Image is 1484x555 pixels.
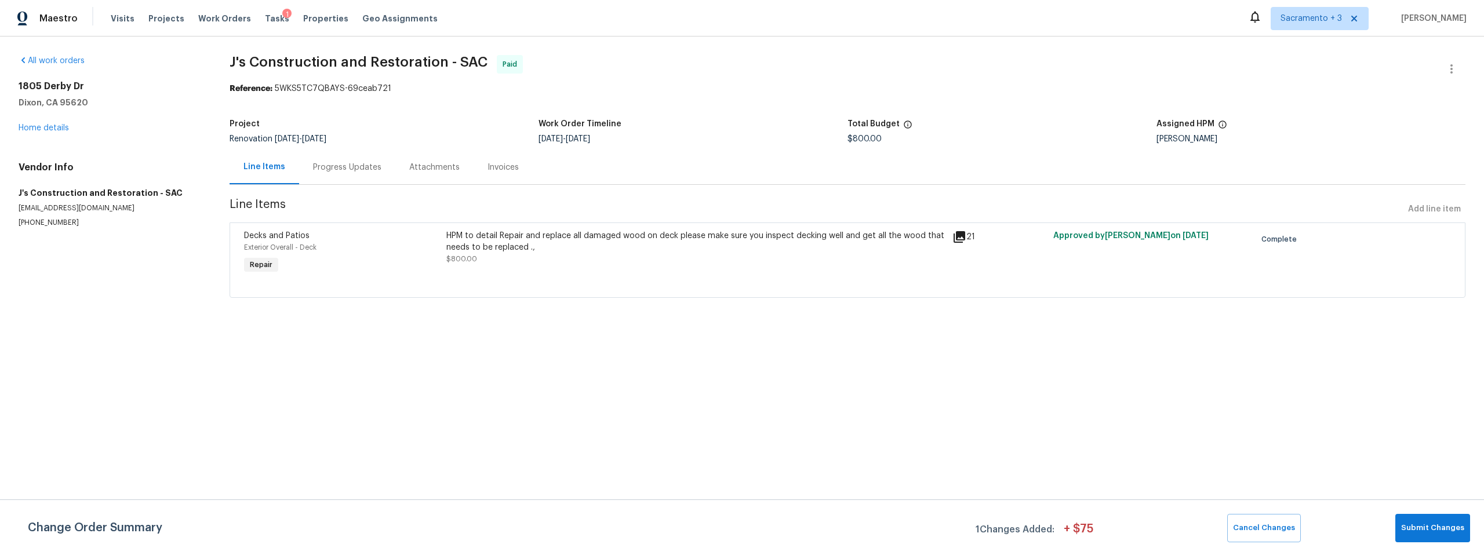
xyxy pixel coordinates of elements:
[244,244,317,251] span: Exterior Overall - Deck
[409,162,460,173] div: Attachments
[230,120,260,128] h5: Project
[282,9,292,20] div: 1
[19,218,202,228] p: [PHONE_NUMBER]
[503,59,522,70] span: Paid
[265,14,289,23] span: Tasks
[539,135,563,143] span: [DATE]
[302,135,326,143] span: [DATE]
[230,83,1465,94] div: 5WKS5TC7QBAYS-69ceab721
[19,203,202,213] p: [EMAIL_ADDRESS][DOMAIN_NAME]
[539,135,590,143] span: -
[230,55,488,69] span: J's Construction and Restoration - SAC
[488,162,519,173] div: Invoices
[230,199,1403,220] span: Line Items
[19,57,85,65] a: All work orders
[446,255,477,262] span: $800.00
[362,13,438,24] span: Geo Assignments
[19,162,202,173] h4: Vendor Info
[303,13,348,24] span: Properties
[848,135,882,143] span: $800.00
[19,81,202,92] h2: 1805 Derby Dr
[275,135,299,143] span: [DATE]
[1053,232,1209,240] span: Approved by [PERSON_NAME] on
[566,135,590,143] span: [DATE]
[1218,120,1227,135] span: The hpm assigned to this work order.
[111,13,134,24] span: Visits
[1281,13,1342,24] span: Sacramento + 3
[313,162,381,173] div: Progress Updates
[446,230,945,253] div: HPM to detail Repair and replace all damaged wood on deck please make sure you inspect decking we...
[230,85,272,93] b: Reference:
[903,120,912,135] span: The total cost of line items that have been proposed by Opendoor. This sum includes line items th...
[198,13,251,24] span: Work Orders
[39,13,78,24] span: Maestro
[539,120,621,128] h5: Work Order Timeline
[19,97,202,108] h5: Dixon, CA 95620
[245,259,277,271] span: Repair
[1156,120,1214,128] h5: Assigned HPM
[148,13,184,24] span: Projects
[19,124,69,132] a: Home details
[1183,232,1209,240] span: [DATE]
[952,230,1046,244] div: 21
[244,232,310,240] span: Decks and Patios
[230,135,326,143] span: Renovation
[1261,233,1301,245] span: Complete
[1396,13,1467,24] span: [PERSON_NAME]
[243,161,285,173] div: Line Items
[1156,135,1465,143] div: [PERSON_NAME]
[19,187,202,199] h5: J's Construction and Restoration - SAC
[848,120,900,128] h5: Total Budget
[275,135,326,143] span: -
